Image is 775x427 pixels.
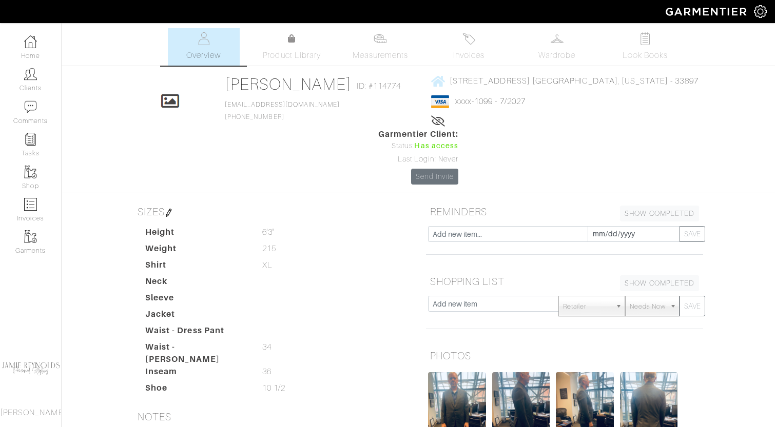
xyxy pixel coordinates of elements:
img: basicinfo-40fd8af6dae0f16599ec9e87c0ef1c0a1fdea2edbe929e3d69a839185d80c458.svg [197,32,210,45]
div: Status: [378,140,458,152]
span: Measurements [353,49,409,62]
a: Send Invite [411,169,458,185]
img: garments-icon-b7da505a4dc4fd61783c78ac3ca0ef83fa9d6f193b1c9dc38574b1d14d53ca28.png [24,166,37,178]
span: ID: #114774 [357,80,401,92]
a: xxxx-1099 - 7/2027 [455,97,526,106]
a: SHOW COMPLETED [620,275,699,291]
img: dashboard-icon-dbcd8f5a0b271acd01030246c82b418ddd0df26cd7fceb0bd07c9910d44c42f6.png [24,35,37,48]
span: Wardrobe [538,49,575,62]
h5: SHOPPING LIST [426,271,703,292]
img: todo-9ac3debb85659649dc8f770b8b6100bb5dab4b48dedcbae339e5042a72dfd3cc.svg [639,32,652,45]
input: Add new item [428,296,559,312]
h5: SIZES [133,201,411,222]
a: Overview [168,28,240,66]
img: comment-icon-a0a6a9ef722e966f86d9cbdc48e553b5cf19dbc54f86b18d962a5391bc8f6eb6.png [24,100,37,113]
span: 6'3" [262,226,274,238]
dt: Neck [138,275,255,292]
div: Last Login: Never [378,154,458,165]
img: clients-icon-6bae9207a08558b7cb47a8932f037763ab4055f8c8b6bfacd5dc20c3e0201464.png [24,68,37,80]
span: 34 [262,341,272,353]
dt: Inseam [138,365,255,382]
dt: Shirt [138,259,255,275]
span: 10 1/2 [262,382,285,394]
span: 215 [262,242,276,255]
img: gear-icon-white-bd11855cb880d31180b6d7d6211b90ccbf57a29d726f0c71d8c61bd08dd39cc2.png [754,5,767,18]
span: Product Library [263,49,321,62]
dt: Weight [138,242,255,259]
a: [STREET_ADDRESS] [GEOGRAPHIC_DATA], [US_STATE] - 33897 [431,74,699,87]
span: Overview [186,49,221,62]
a: Invoices [433,28,505,66]
img: measurements-466bbee1fd09ba9460f595b01e5d73f9e2bff037440d3c8f018324cb6cdf7a4a.svg [374,32,386,45]
img: garmentier-logo-header-white-b43fb05a5012e4ada735d5af1a66efaba907eab6374d6393d1fbf88cb4ef424d.png [661,3,754,21]
a: Look Books [609,28,681,66]
span: [STREET_ADDRESS] [GEOGRAPHIC_DATA], [US_STATE] - 33897 [450,76,699,86]
a: [PERSON_NAME] [225,75,352,93]
h5: PHOTOS [426,345,703,366]
button: SAVE [680,296,705,316]
span: Retailer [563,296,611,317]
dt: Jacket [138,308,255,324]
a: SHOW COMPLETED [620,206,699,221]
a: Measurements [344,28,417,66]
input: Add new item... [428,226,588,242]
dt: Waist - [PERSON_NAME] [138,341,255,365]
h5: REMINDERS [426,201,703,222]
img: visa-934b35602734be37eb7d5d7e5dbcd2044c359bf20a24dc3361ca3fa54326a8a7.png [431,95,449,108]
dt: Waist - Dress Pant [138,324,255,341]
a: Wardrobe [521,28,593,66]
img: orders-27d20c2124de7fd6de4e0e44c1d41de31381a507db9b33961299e4e07d508b8c.svg [462,32,475,45]
dt: Sleeve [138,292,255,308]
img: wardrobe-487a4870c1b7c33e795ec22d11cfc2ed9d08956e64fb3008fe2437562e282088.svg [551,32,564,45]
img: orders-icon-0abe47150d42831381b5fb84f609e132dff9fe21cb692f30cb5eec754e2cba89.png [24,198,37,211]
span: Has access [414,140,458,152]
img: pen-cf24a1663064a2ec1b9c1bd2387e9de7a2fa800b781884d57f21acf72779bad2.png [165,209,173,217]
span: Needs Now [630,296,666,317]
dt: Shoe [138,382,255,398]
span: XL [262,259,273,271]
a: [EMAIL_ADDRESS][DOMAIN_NAME] [225,101,340,108]
img: reminder-icon-8004d30b9f0a5d33ae49ab947aed9ed385cf756f9e5892f1edd6e32f2345188e.png [24,133,37,146]
span: Garmentier Client: [378,128,458,140]
span: Look Books [623,49,668,62]
h5: NOTES [133,406,411,427]
span: Invoices [453,49,485,62]
span: [PHONE_NUMBER] [225,101,340,120]
a: Product Library [256,33,328,62]
button: SAVE [680,226,705,242]
dt: Height [138,226,255,242]
span: 36 [262,365,272,378]
img: garments-icon-b7da505a4dc4fd61783c78ac3ca0ef83fa9d6f193b1c9dc38574b1d14d53ca28.png [24,230,37,243]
